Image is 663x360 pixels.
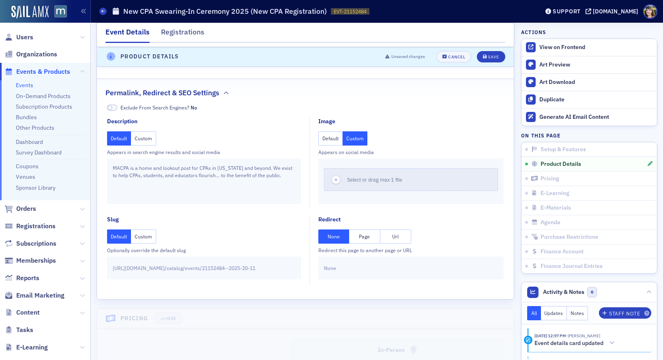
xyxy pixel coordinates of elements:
a: Users [4,33,33,42]
div: Art Download [539,79,653,86]
h4: Product Details [120,52,179,61]
span: Setup & Features [541,146,586,153]
span: Memberships [16,256,56,265]
span: E-Materials [541,204,571,212]
span: Pricing [541,175,559,182]
button: Custom [131,131,156,146]
button: Default [318,131,343,146]
a: Art Preview [521,56,657,73]
a: On-Demand Products [16,92,71,100]
button: Hide [154,313,182,324]
div: [DOMAIN_NAME] [593,8,638,15]
span: No [191,104,197,111]
span: EVT-21152484 [334,8,367,15]
button: Event details card updated [534,339,618,347]
div: Redirect [318,215,341,224]
img: SailAMX [54,5,67,18]
a: Survey Dashboard [16,149,62,156]
div: Hide [166,316,176,321]
h4: Actions [521,28,546,36]
a: Orders [4,204,36,213]
span: Tasks [16,326,33,334]
a: View Homepage [49,5,67,19]
span: Subscriptions [16,239,56,248]
h4: In-Person [378,346,405,354]
button: Staff Note [599,307,651,319]
a: Email Marketing [4,291,64,300]
span: Finance Account [541,248,584,255]
div: Appears in search engine results and social media [107,148,301,156]
span: Content [16,308,40,317]
a: Dashboard [16,138,43,146]
div: Duplicate [539,96,653,103]
button: Url [380,229,411,244]
span: Katie Foo [566,333,600,339]
div: Image [318,117,335,126]
h2: Permalink, Redirect & SEO Settings [105,88,219,98]
a: View on Frontend [521,39,657,56]
h4: Pricing [120,314,148,323]
div: Cancel [448,55,465,59]
a: Content [4,308,40,317]
button: Duplicate [521,91,657,108]
a: Subscriptions [4,239,56,248]
span: Finance Journal Entries [541,263,603,270]
div: Save [488,55,499,59]
span: Reports [16,274,39,283]
a: Tasks [4,326,33,334]
a: Bundles [16,114,37,121]
a: E-Learning [4,343,48,352]
div: View on Frontend [539,44,653,51]
div: Appears on social media [318,148,504,156]
div: Optionally override the default slug [107,246,301,254]
span: No [107,105,118,111]
span: Registrations [16,222,56,231]
button: Select or drag max 1 file [324,168,498,191]
div: Registrations [161,27,204,42]
a: Sponsor Library [16,184,56,191]
a: Art Download [521,73,657,91]
a: Other Products [16,124,54,131]
button: Notes [567,306,588,320]
h4: On this page [521,132,657,139]
span: Users [16,33,33,42]
span: Activity & Notes [543,288,584,296]
div: Art Preview [539,61,653,69]
div: Support [553,8,581,15]
img: SailAMX [11,6,49,19]
button: Custom [131,229,156,244]
a: Reports [4,274,39,283]
h1: New CPA Swearing-In Ceremony 2025 (New CPA Registration) [123,6,327,16]
span: Organizations [16,50,57,59]
span: Agenda [541,219,560,226]
div: Activity [524,336,532,344]
span: Unsaved changes [391,54,425,60]
button: Page [349,229,380,244]
a: Events & Products [4,67,70,76]
button: [DOMAIN_NAME] [586,9,641,14]
span: Exclude From Search Engines? [120,104,197,111]
button: Default [107,131,131,146]
span: Events & Products [16,67,70,76]
span: Email Marketing [16,291,64,300]
a: Events [16,81,33,89]
div: Redirect this page to another page or URL [318,246,504,254]
button: Custom [343,131,368,146]
div: None [318,257,504,279]
div: Description [107,117,137,126]
button: All [527,306,541,320]
button: Cancel [436,51,471,62]
button: Updates [541,306,567,320]
button: Generate AI Email Content [521,108,657,126]
h5: Event details card updated [534,340,603,347]
div: MACPA is a home and lookout post for CPAs in [US_STATE] and beyond. We exist to help CPAs, studen... [107,159,301,204]
a: Venues [16,173,35,180]
span: -2025-20-11 [227,264,255,272]
span: E-Learning [16,343,48,352]
button: None [318,229,349,244]
span: E-Learning [541,190,569,197]
div: Generate AI Email Content [539,114,653,121]
span: 0 [587,287,597,297]
span: Product Details [541,161,581,168]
